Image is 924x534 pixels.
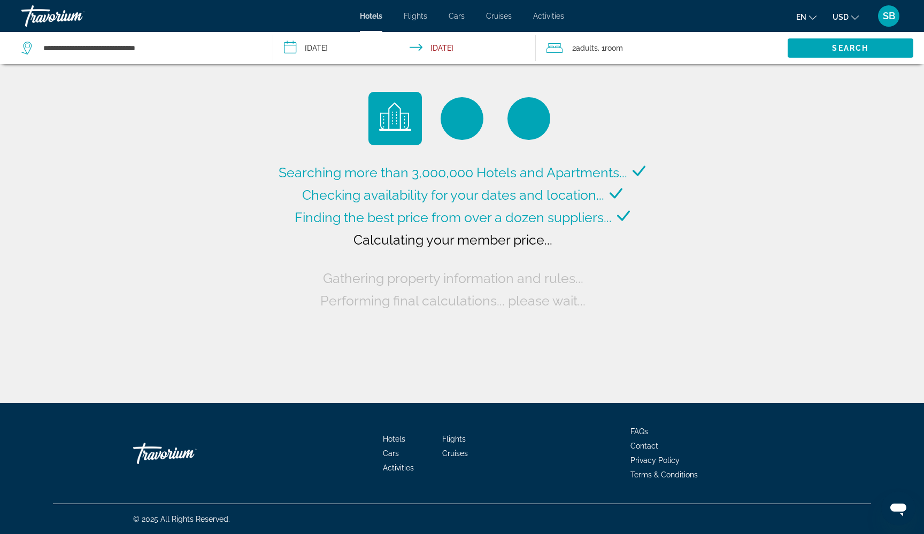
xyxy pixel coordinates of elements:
span: en [796,13,806,21]
button: Change language [796,9,817,25]
span: © 2025 All Rights Reserved. [133,515,230,523]
span: Checking availability for your dates and location... [302,187,604,203]
span: Performing final calculations... please wait... [320,293,586,309]
button: Check-in date: Oct 12, 2025 Check-out date: Oct 19, 2025 [273,32,536,64]
a: Travorium [133,437,240,469]
span: Finding the best price from over a dozen suppliers... [295,209,612,225]
span: Calculating your member price... [353,232,552,248]
a: Contact [630,442,658,450]
a: Travorium [21,2,128,30]
a: Activities [383,464,414,472]
button: User Menu [875,5,903,27]
span: Room [605,44,623,52]
span: 2 [572,41,598,56]
a: Cars [383,449,399,458]
span: Gathering property information and rules... [323,270,583,286]
a: Flights [442,435,466,443]
span: Search [832,44,868,52]
iframe: Button to launch messaging window [881,491,915,525]
span: Adults [576,44,598,52]
span: Searching more than 3,000,000 Hotels and Apartments... [279,164,627,180]
a: Cruises [486,12,512,20]
button: Search [788,38,913,58]
a: Terms & Conditions [630,470,698,479]
a: Cruises [442,449,468,458]
a: Flights [404,12,427,20]
a: Hotels [383,435,405,443]
a: FAQs [630,427,648,436]
span: SB [883,11,895,21]
a: Hotels [360,12,382,20]
span: USD [833,13,849,21]
a: Activities [533,12,564,20]
a: Privacy Policy [630,456,680,465]
a: Cars [449,12,465,20]
button: Travelers: 2 adults, 0 children [536,32,788,64]
span: , 1 [598,41,623,56]
button: Change currency [833,9,859,25]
